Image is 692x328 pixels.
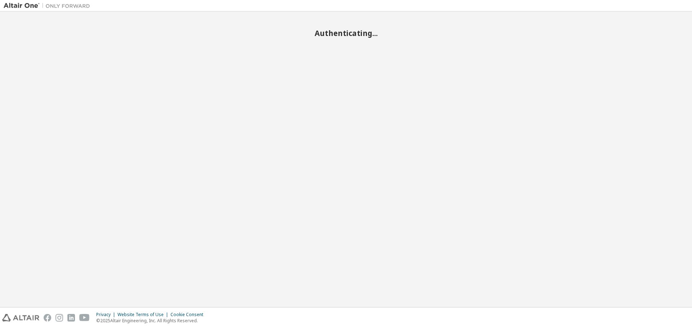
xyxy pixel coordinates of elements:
img: linkedin.svg [67,314,75,322]
img: Altair One [4,2,94,9]
img: instagram.svg [56,314,63,322]
img: facebook.svg [44,314,51,322]
h2: Authenticating... [4,28,688,38]
div: Privacy [96,312,117,318]
img: altair_logo.svg [2,314,39,322]
div: Cookie Consent [170,312,208,318]
img: youtube.svg [79,314,90,322]
div: Website Terms of Use [117,312,170,318]
p: © 2025 Altair Engineering, Inc. All Rights Reserved. [96,318,208,324]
